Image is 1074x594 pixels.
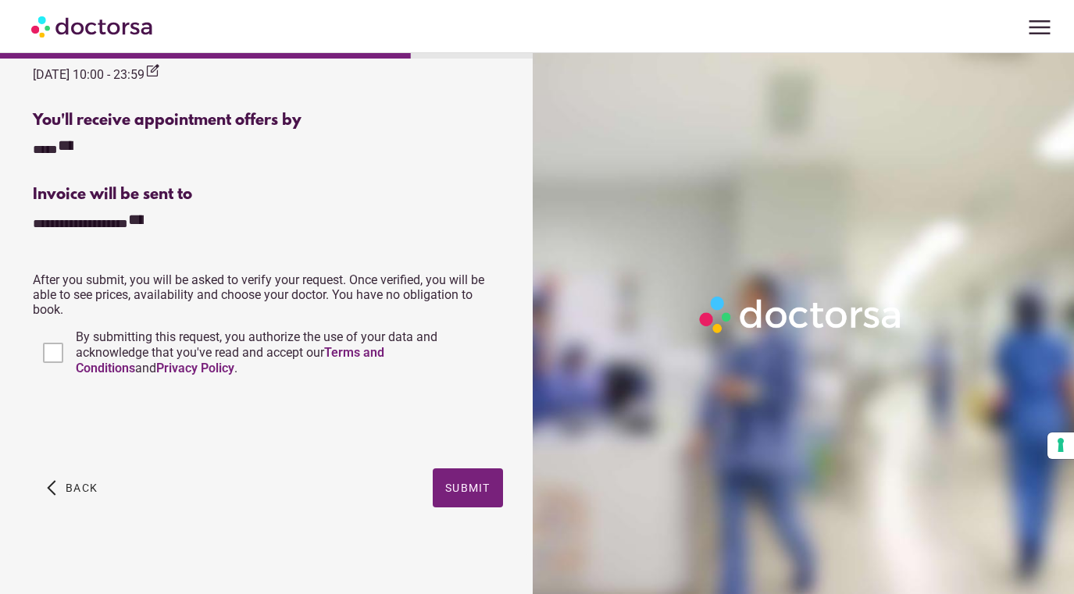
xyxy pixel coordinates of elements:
[33,392,270,453] iframe: reCAPTCHA
[145,63,160,79] i: edit_square
[31,9,155,44] img: Doctorsa.com
[445,482,491,494] span: Submit
[33,63,160,84] div: [DATE] 10:00 - 23:59
[1025,12,1054,42] span: menu
[33,112,503,130] div: You'll receive appointment offers by
[33,186,503,204] div: Invoice will be sent to
[433,468,503,507] button: Submit
[33,272,503,317] p: After you submit, you will be asked to verify your request. Once verified, you will be able to se...
[76,329,437,375] span: By submitting this request, you authorize the use of your data and acknowledge that you've read a...
[41,468,104,507] button: arrow_back_ios Back
[66,482,98,494] span: Back
[1047,432,1074,459] button: Your consent preferences for tracking technologies
[694,290,908,338] img: Logo-Doctorsa-trans-White-partial-flat.png
[76,345,384,375] a: Terms and Conditions
[156,361,234,375] a: Privacy Policy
